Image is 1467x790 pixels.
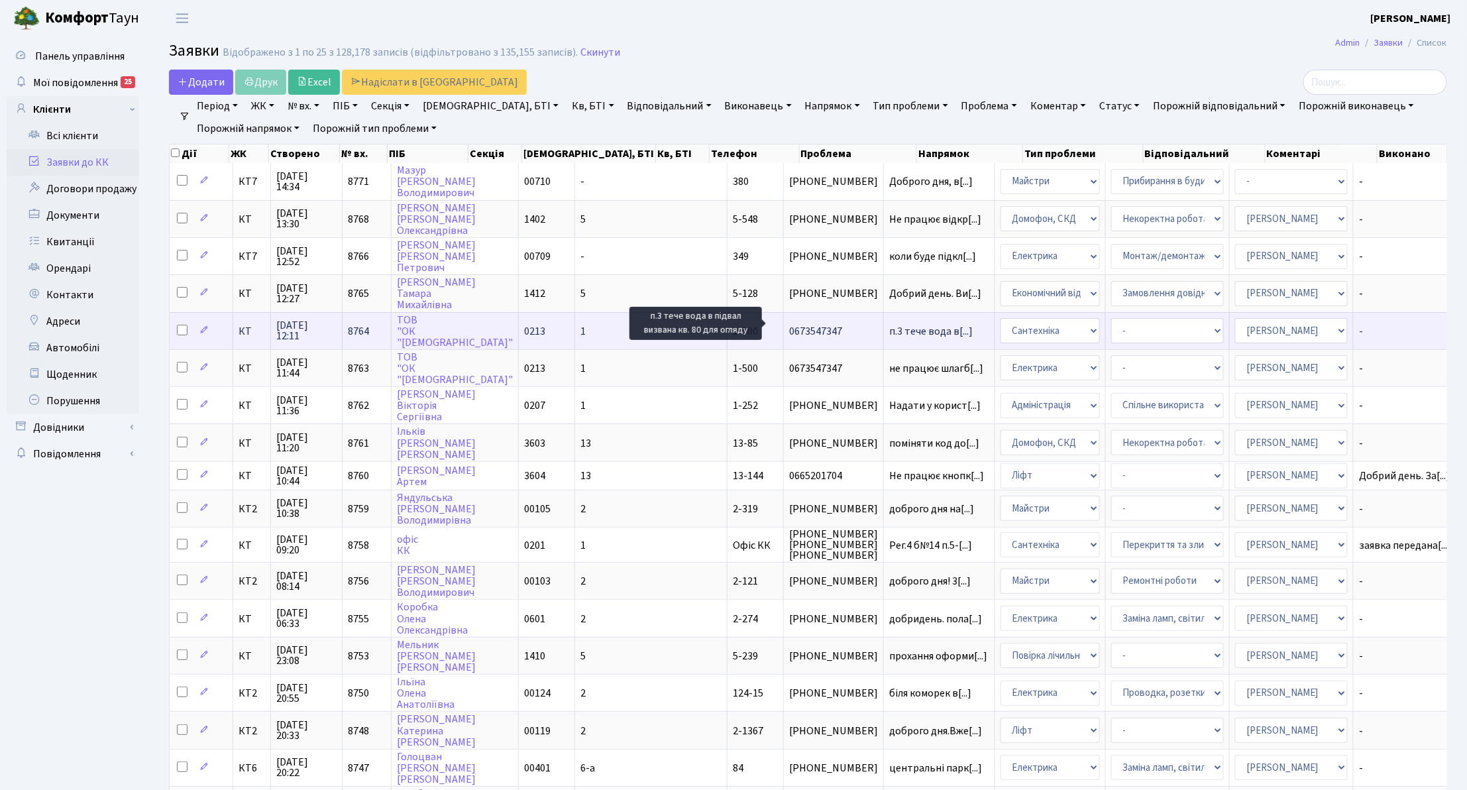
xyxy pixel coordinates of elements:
[45,7,109,28] b: Комфорт
[1359,288,1451,299] span: -
[733,502,758,516] span: 2-319
[789,614,878,624] span: [PHONE_NUMBER]
[397,712,476,750] a: [PERSON_NAME]Катерина[PERSON_NAME]
[388,144,468,163] th: ПІБ
[468,144,522,163] th: Секція
[629,307,762,340] div: п.3 тече вода в підвал визвана кв. 80 для огляду
[733,761,743,775] span: 84
[580,469,591,483] span: 13
[239,688,265,699] span: КТ2
[789,251,878,262] span: [PHONE_NUMBER]
[733,212,758,227] span: 5-548
[1359,614,1451,624] span: -
[1144,144,1266,163] th: Відповідальний
[1403,36,1447,50] li: Список
[1371,11,1451,27] a: [PERSON_NAME]
[348,324,369,339] span: 8764
[397,163,476,200] a: Мазур[PERSON_NAME]Володимирович
[7,282,139,308] a: Контакти
[397,750,476,787] a: Голоцван[PERSON_NAME][PERSON_NAME]
[733,469,763,483] span: 13-144
[7,441,139,467] a: Повідомлення
[580,46,620,59] a: Скинути
[889,761,982,775] span: центральні парк[...]
[348,612,369,626] span: 8755
[889,612,982,626] span: добридень. пола[...]
[397,275,476,312] a: [PERSON_NAME]ТамараМихайлівна
[7,202,139,229] a: Документи
[789,688,878,699] span: [PHONE_NUMBER]
[710,144,799,163] th: Телефон
[397,563,476,600] a: [PERSON_NAME][PERSON_NAME]Володимирович
[239,726,265,736] span: КТ2
[166,7,199,29] button: Переключити навігацію
[397,350,513,387] a: ТОВ"ОК"[DEMOGRAPHIC_DATA]"
[348,361,369,376] span: 8763
[7,70,139,96] a: Мої повідомлення25
[1293,95,1419,117] a: Порожній виконавець
[397,387,476,424] a: [PERSON_NAME]ВікторіяСергіївна
[656,144,710,163] th: Кв, БТІ
[889,324,973,339] span: п.3 тече вода в[...]
[191,95,243,117] a: Період
[1359,214,1451,225] span: -
[170,144,229,163] th: Дії
[169,39,219,62] span: Заявки
[348,398,369,413] span: 8762
[889,649,987,663] span: прохання оформи[...]
[522,144,656,163] th: [DEMOGRAPHIC_DATA], БТІ
[348,469,369,483] span: 8760
[1359,400,1451,411] span: -
[239,504,265,514] span: КТ2
[1303,70,1447,95] input: Пошук...
[733,398,758,413] span: 1-252
[1316,29,1467,57] nav: breadcrumb
[789,651,878,661] span: [PHONE_NUMBER]
[276,534,337,555] span: [DATE] 09:20
[1266,144,1378,163] th: Коментарі
[1023,144,1144,163] th: Тип проблеми
[733,724,763,738] span: 2-1367
[524,212,545,227] span: 1402
[889,469,984,483] span: Не працює кнопк[...]
[567,95,619,117] a: Кв, БТІ
[580,502,586,516] span: 2
[7,96,139,123] a: Клієнти
[1359,726,1451,736] span: -
[733,649,758,663] span: 5-239
[889,686,971,701] span: біля коморек в[...]
[348,724,369,738] span: 8748
[7,149,139,176] a: Заявки до КК
[397,675,455,712] a: ІльїнаОленаАнатоліївна
[397,238,476,275] a: [PERSON_NAME][PERSON_NAME]Петрович
[733,574,758,589] span: 2-121
[580,286,586,301] span: 5
[789,214,878,225] span: [PHONE_NUMBER]
[580,686,586,701] span: 2
[229,144,269,163] th: ЖК
[889,212,981,227] span: Не працює відкр[...]
[800,95,865,117] a: Напрямок
[239,763,265,773] span: КТ6
[524,249,551,264] span: 00709
[1148,95,1291,117] a: Порожній відповідальний
[720,95,797,117] a: Виконавець
[1374,36,1403,50] a: Заявки
[868,95,953,117] a: Тип проблеми
[348,686,369,701] span: 8750
[800,144,917,163] th: Проблема
[7,335,139,361] a: Автомобілі
[239,540,265,551] span: КТ
[276,171,337,192] span: [DATE] 14:34
[889,436,979,451] span: поміняти код до[...]
[348,174,369,189] span: 8771
[276,246,337,267] span: [DATE] 12:52
[1371,11,1451,26] b: [PERSON_NAME]
[789,726,878,736] span: [PHONE_NUMBER]
[789,576,878,587] span: [PHONE_NUMBER]
[524,502,551,516] span: 00105
[397,201,476,238] a: [PERSON_NAME][PERSON_NAME]Олександрівна
[276,283,337,304] span: [DATE] 12:27
[307,117,442,140] a: Порожній тип проблеми
[276,645,337,666] span: [DATE] 23:08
